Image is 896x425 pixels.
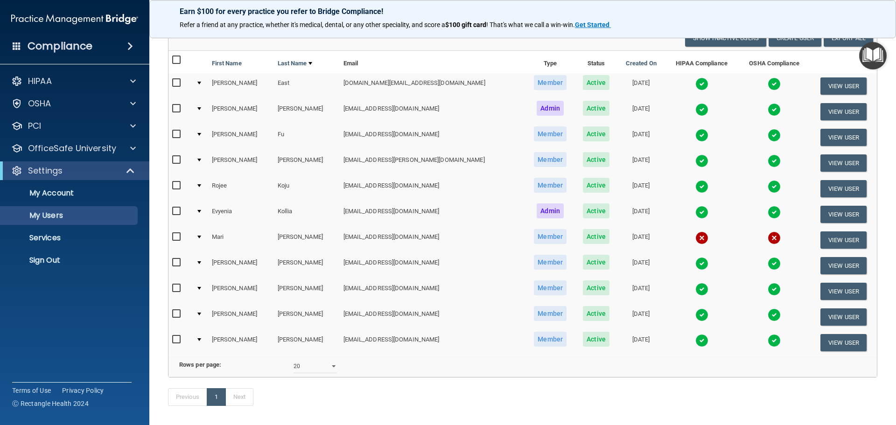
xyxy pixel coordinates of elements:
button: View User [820,231,867,249]
td: [DOMAIN_NAME][EMAIL_ADDRESS][DOMAIN_NAME] [340,73,525,99]
td: [PERSON_NAME] [208,99,274,125]
td: Fu [274,125,340,150]
td: [DATE] [617,330,665,355]
img: tick.e7d51cea.svg [768,77,781,91]
img: tick.e7d51cea.svg [695,129,708,142]
img: tick.e7d51cea.svg [695,180,708,193]
td: [EMAIL_ADDRESS][DOMAIN_NAME] [340,279,525,304]
span: Active [583,75,609,90]
img: tick.e7d51cea.svg [695,103,708,116]
button: View User [820,129,867,146]
td: [DATE] [617,304,665,330]
button: View User [820,257,867,274]
img: PMB logo [11,10,138,28]
button: Open Resource Center [859,42,887,70]
span: Member [534,75,567,90]
span: Active [583,126,609,141]
a: Settings [11,165,135,176]
th: HIPAA Compliance [665,51,739,73]
span: Member [534,255,567,270]
td: [DATE] [617,150,665,176]
span: Member [534,178,567,193]
td: [PERSON_NAME] [208,304,274,330]
td: [EMAIL_ADDRESS][DOMAIN_NAME] [340,253,525,279]
p: OSHA [28,98,51,109]
p: My Users [6,211,133,220]
strong: $100 gift card [445,21,486,28]
strong: Get Started [575,21,609,28]
span: Member [534,280,567,295]
img: cross.ca9f0e7f.svg [695,231,708,244]
td: [PERSON_NAME] [208,150,274,176]
td: [PERSON_NAME] [208,279,274,304]
td: Mari [208,227,274,253]
h4: Compliance [28,40,92,53]
td: Rojee [208,176,274,202]
td: [PERSON_NAME] [274,304,340,330]
td: [EMAIL_ADDRESS][DOMAIN_NAME] [340,330,525,355]
img: tick.e7d51cea.svg [768,308,781,321]
a: Previous [168,388,207,406]
td: [DATE] [617,99,665,125]
img: tick.e7d51cea.svg [695,308,708,321]
td: [DATE] [617,125,665,150]
td: [PERSON_NAME] [274,253,340,279]
img: tick.e7d51cea.svg [768,257,781,270]
td: [EMAIL_ADDRESS][PERSON_NAME][DOMAIN_NAME] [340,150,525,176]
a: Last Name [278,58,312,69]
td: [EMAIL_ADDRESS][DOMAIN_NAME] [340,227,525,253]
button: View User [820,103,867,120]
td: [DATE] [617,202,665,227]
img: tick.e7d51cea.svg [768,334,781,347]
a: First Name [212,58,242,69]
span: Active [583,101,609,116]
a: Privacy Policy [62,386,104,395]
a: HIPAA [11,76,136,87]
button: View User [820,283,867,300]
button: View User [820,206,867,223]
img: tick.e7d51cea.svg [768,103,781,116]
span: Active [583,203,609,218]
td: [EMAIL_ADDRESS][DOMAIN_NAME] [340,176,525,202]
span: Active [583,152,609,167]
span: Member [534,126,567,141]
td: [DATE] [617,73,665,99]
td: [EMAIL_ADDRESS][DOMAIN_NAME] [340,304,525,330]
p: Sign Out [6,256,133,265]
td: Kollia [274,202,340,227]
th: Status [575,51,617,73]
button: View User [820,180,867,197]
td: [DATE] [617,279,665,304]
td: Evyenia [208,202,274,227]
button: View User [820,334,867,351]
p: HIPAA [28,76,52,87]
img: tick.e7d51cea.svg [768,180,781,193]
span: Active [583,255,609,270]
span: Active [583,178,609,193]
img: tick.e7d51cea.svg [695,77,708,91]
img: tick.e7d51cea.svg [695,283,708,296]
span: Active [583,332,609,347]
p: Settings [28,165,63,176]
span: Admin [537,203,564,218]
a: Next [225,388,253,406]
td: East [274,73,340,99]
span: Refer a friend at any practice, whether it's medical, dental, or any other speciality, and score a [180,21,445,28]
span: Active [583,280,609,295]
td: [PERSON_NAME] [274,330,340,355]
td: [DATE] [617,227,665,253]
a: Created On [626,58,657,69]
img: tick.e7d51cea.svg [768,206,781,219]
td: [PERSON_NAME] [208,330,274,355]
span: ! That's what we call a win-win. [486,21,575,28]
td: [PERSON_NAME] [208,253,274,279]
p: Services [6,233,133,243]
a: 1 [207,388,226,406]
b: Rows per page: [179,361,221,368]
img: tick.e7d51cea.svg [695,257,708,270]
button: View User [820,154,867,172]
a: PCI [11,120,136,132]
p: My Account [6,188,133,198]
button: View User [820,77,867,95]
td: Koju [274,176,340,202]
